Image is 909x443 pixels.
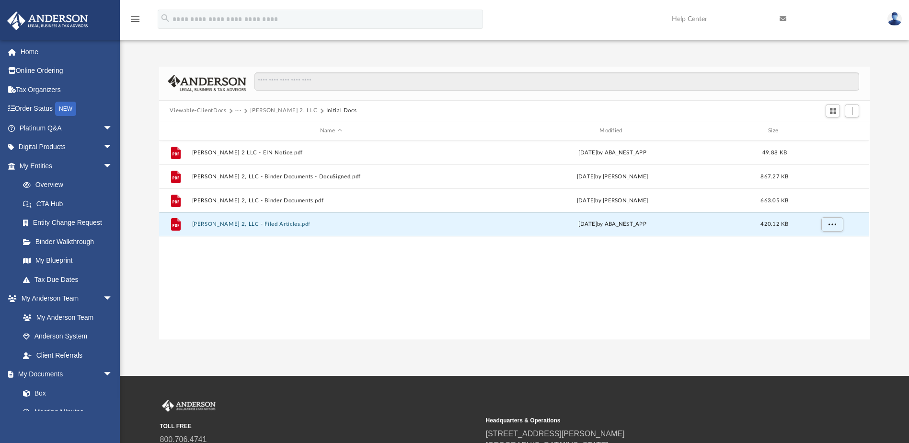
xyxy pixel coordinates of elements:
a: CTA Hub [13,194,127,213]
span: arrow_drop_down [103,118,122,138]
span: 49.88 KB [762,150,787,155]
a: menu [129,18,141,25]
a: Tax Due Dates [13,270,127,289]
a: Binder Walkthrough [13,232,127,251]
div: [DATE] by [PERSON_NAME] [474,173,751,181]
img: Anderson Advisors Platinum Portal [4,12,91,30]
a: My Anderson Teamarrow_drop_down [7,289,122,308]
a: Tax Organizers [7,80,127,99]
a: Online Ordering [7,61,127,81]
img: User Pic [887,12,902,26]
span: arrow_drop_down [103,138,122,157]
a: My Documentsarrow_drop_down [7,365,122,384]
div: [DATE] by ABA_NEST_APP [474,149,751,157]
a: Digital Productsarrow_drop_down [7,138,127,157]
div: [DATE] by [PERSON_NAME] [474,197,751,205]
a: Overview [13,175,127,195]
small: TOLL FREE [160,422,479,431]
div: Modified [473,127,751,135]
span: arrow_drop_down [103,156,122,176]
button: Initial Docs [326,106,357,115]
a: Platinum Q&Aarrow_drop_down [7,118,127,138]
img: Anderson Advisors Platinum Portal [160,400,218,412]
button: Viewable-ClientDocs [170,106,226,115]
a: Home [7,42,127,61]
button: More options [821,218,843,232]
button: [PERSON_NAME] 2, LLC [250,106,317,115]
div: NEW [55,102,76,116]
span: 420.12 KB [761,222,789,227]
a: Order StatusNEW [7,99,127,119]
a: My Blueprint [13,251,122,270]
a: Entity Change Request [13,213,127,233]
a: Client Referrals [13,346,122,365]
div: id [163,127,187,135]
div: Name [192,127,470,135]
div: id [798,127,865,135]
button: ··· [235,106,242,115]
a: My Entitiesarrow_drop_down [7,156,127,175]
span: arrow_drop_down [103,365,122,385]
button: [PERSON_NAME] 2, LLC - Binder Documents.pdf [192,198,470,204]
button: Switch to Grid View [826,104,840,117]
span: 663.05 KB [761,198,789,203]
a: My Anderson Team [13,308,117,327]
a: Box [13,384,117,403]
a: Meeting Minutes [13,403,122,422]
i: menu [129,13,141,25]
small: Headquarters & Operations [486,416,805,425]
button: [PERSON_NAME] 2, LLC - Filed Articles.pdf [192,221,470,228]
i: search [160,13,171,23]
input: Search files and folders [254,72,859,91]
button: [PERSON_NAME] 2 LLC - EIN Notice.pdf [192,150,470,156]
span: arrow_drop_down [103,289,122,309]
a: Anderson System [13,327,122,346]
div: grid [159,140,869,339]
div: Size [756,127,794,135]
a: [STREET_ADDRESS][PERSON_NAME] [486,430,625,438]
div: [DATE] by ABA_NEST_APP [474,221,751,229]
button: Add [845,104,859,117]
span: 867.27 KB [761,174,789,179]
button: [PERSON_NAME] 2, LLC - Binder Documents - DocuSigned.pdf [192,174,470,180]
